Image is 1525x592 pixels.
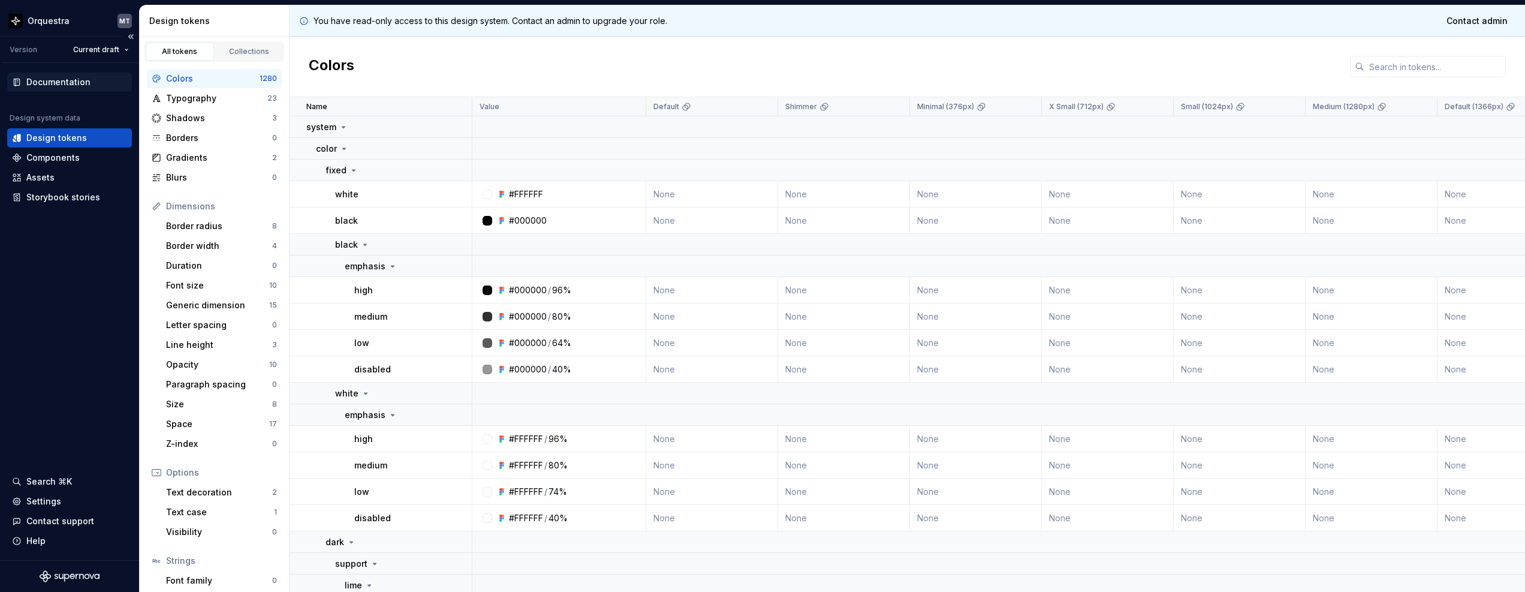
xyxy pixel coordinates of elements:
td: None [1042,356,1174,383]
a: Gradients2 [147,148,282,167]
div: Text decoration [166,486,272,498]
div: 80% [548,459,568,471]
td: None [1306,303,1437,330]
td: None [1042,426,1174,452]
div: Font family [166,575,272,587]
div: Generic dimension [166,299,269,311]
div: 0 [272,439,277,449]
div: Size [166,398,272,410]
a: Space17 [161,414,282,434]
div: Text case [166,506,274,518]
td: None [778,303,910,330]
div: / [544,486,547,498]
p: black [335,215,358,227]
p: emphasis [345,409,385,421]
p: disabled [354,363,391,375]
div: Border radius [166,220,272,232]
a: Contact admin [1439,10,1515,32]
td: None [1042,208,1174,234]
p: Shimmer [785,102,817,112]
div: All tokens [150,47,210,56]
div: Design system data [10,113,80,123]
td: None [910,356,1042,383]
div: #FFFFFF [509,459,543,471]
td: None [646,330,778,356]
div: Storybook stories [26,191,100,203]
td: None [646,426,778,452]
td: None [778,426,910,452]
div: 64% [552,337,571,349]
td: None [1306,505,1437,531]
p: disabled [354,512,391,524]
td: None [646,356,778,383]
a: Visibility0 [161,522,282,542]
div: 40% [552,363,571,375]
svg: Supernova Logo [40,570,100,582]
a: Generic dimension15 [161,296,282,315]
div: / [548,311,551,323]
td: None [778,277,910,303]
button: Collapse sidebar [122,28,139,45]
p: Name [306,102,327,112]
div: Components [26,152,80,164]
td: None [1042,505,1174,531]
div: 96% [552,284,571,296]
td: None [910,181,1042,208]
div: 23 [267,94,277,103]
td: None [1042,452,1174,479]
td: None [1306,181,1437,208]
div: 8 [272,399,277,409]
p: Default (1366px) [1445,102,1503,112]
div: Contact support [26,515,94,527]
div: Dimensions [166,200,277,212]
a: Paragraph spacing0 [161,375,282,394]
a: Font family0 [161,571,282,590]
div: Paragraph spacing [166,378,272,390]
div: Visibility [166,526,272,538]
td: None [1042,277,1174,303]
td: None [1042,479,1174,505]
a: Assets [7,168,132,187]
div: 0 [272,527,277,537]
div: #000000 [509,284,547,296]
div: Space [166,418,269,430]
td: None [1306,208,1437,234]
a: Components [7,148,132,167]
div: Duration [166,260,272,272]
button: Help [7,531,132,551]
div: 96% [548,433,568,445]
div: Gradients [166,152,272,164]
a: Text decoration2 [161,483,282,502]
div: Z-index [166,438,272,450]
div: / [544,433,547,445]
td: None [1174,452,1306,479]
div: / [544,459,547,471]
p: Minimal (376px) [917,102,974,112]
div: #000000 [509,363,547,375]
p: Medium (1280px) [1313,102,1375,112]
div: 3 [272,340,277,350]
div: Borders [166,132,272,144]
a: Shadows3 [147,109,282,128]
div: 0 [272,380,277,389]
td: None [910,426,1042,452]
a: Design tokens [7,128,132,148]
div: 4 [272,241,277,251]
div: 15 [269,300,277,310]
a: Documentation [7,73,132,92]
td: None [910,330,1042,356]
td: None [778,356,910,383]
a: Letter spacing0 [161,315,282,335]
div: 40% [548,512,568,524]
td: None [778,505,910,531]
p: high [354,433,373,445]
div: MT [119,16,130,26]
td: None [910,208,1042,234]
h2: Colors [309,56,354,77]
td: None [1306,330,1437,356]
td: None [1174,479,1306,505]
td: None [1306,426,1437,452]
p: emphasis [345,260,385,272]
a: Blurs0 [147,168,282,187]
